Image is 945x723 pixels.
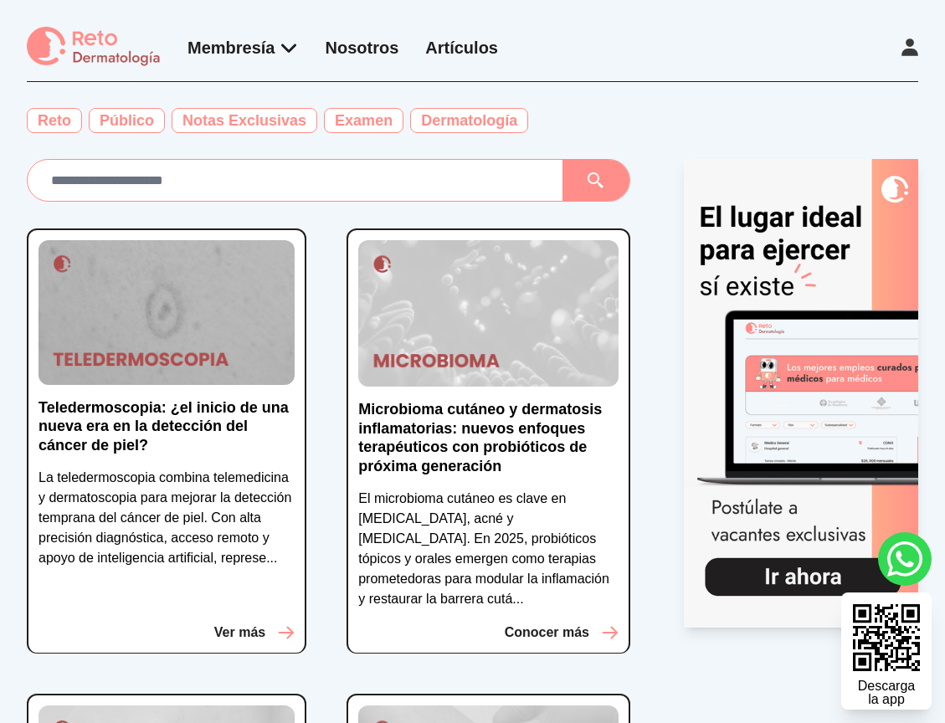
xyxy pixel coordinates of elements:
[684,159,918,628] img: Ad - web | blog | side | reto dermatologia bolsa de empleo | 2025-08-28 | 1
[878,532,932,586] a: whatsapp button
[214,623,295,643] button: Ver más
[27,109,82,132] a: Reto
[410,108,528,133] span: Dermatología
[39,468,295,568] p: La teledermoscopia combina telemedicina y dermatoscopia para mejorar la detección temprana del cá...
[27,27,161,68] img: logo Reto dermatología
[27,108,82,133] span: Reto
[39,398,295,455] p: Teledermoscopia: ¿el inicio de una nueva era en la detección del cáncer de piel?
[505,623,589,643] p: Conocer más
[410,109,528,132] a: Dermatología
[358,240,619,387] img: Microbioma cutáneo y dermatosis inflamatorias: nuevos enfoques terapéuticos con probióticos de pr...
[39,240,295,384] img: Teledermoscopia: ¿el inicio de una nueva era en la detección del cáncer de piel?
[324,109,403,132] a: Examen
[89,108,165,133] span: Público
[172,108,317,133] span: Notas Exclusivas
[326,38,399,57] a: Nosotros
[187,36,299,59] div: Membresía
[425,38,498,57] a: Artículos
[39,398,295,469] a: Teledermoscopia: ¿el inicio de una nueva era en la detección del cáncer de piel?
[214,623,265,643] p: Ver más
[858,679,915,706] div: Descarga la app
[172,109,317,132] a: Notas Exclusivas
[358,400,619,489] a: Microbioma cutáneo y dermatosis inflamatorias: nuevos enfoques terapéuticos con probióticos de pr...
[684,628,918,648] p: Ads
[324,108,403,133] span: Examen
[358,489,619,609] p: El microbioma cutáneo es clave en [MEDICAL_DATA], acné y [MEDICAL_DATA]. En 2025, probióticos tóp...
[89,109,165,132] a: Público
[505,623,619,643] button: Conocer más
[358,400,619,475] p: Microbioma cutáneo y dermatosis inflamatorias: nuevos enfoques terapéuticos con probióticos de pr...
